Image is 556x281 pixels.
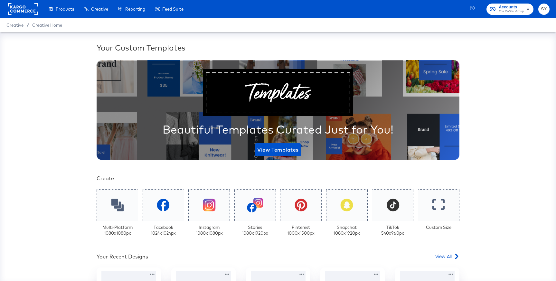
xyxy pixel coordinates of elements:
div: Instagram 1080 x 1080 px [196,224,223,236]
span: View Templates [257,145,298,154]
span: The CoStar Group [499,9,524,14]
span: Reporting [125,6,145,12]
button: View Templates [255,143,301,156]
span: View All [435,253,452,259]
span: SY [541,5,547,13]
div: Stories 1080 x 1920 px [242,224,268,236]
span: / [24,23,32,28]
span: Feed Suite [162,6,184,12]
span: Products [56,6,74,12]
div: Custom Size [426,224,451,230]
button: AccountsThe CoStar Group [486,4,533,15]
div: Multi-Platform 1080 x 1080 px [102,224,133,236]
div: Facebook 1024 x 1024 px [151,224,176,236]
span: Accounts [499,4,524,11]
div: TikTok 540 x 960 px [381,224,404,236]
span: Creative [91,6,108,12]
div: Beautiful Templates Curated Just for You! [163,121,393,137]
a: View All [435,253,459,262]
span: Creative [6,23,24,28]
div: Your Recent Designs [97,253,148,260]
div: Create [97,175,459,182]
div: Snapchat 1080 x 1920 px [334,224,360,236]
div: Pinterest 1000 x 1500 px [287,224,315,236]
button: SY [538,4,550,15]
a: Creative Home [32,23,62,28]
div: Your Custom Templates [97,42,459,53]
